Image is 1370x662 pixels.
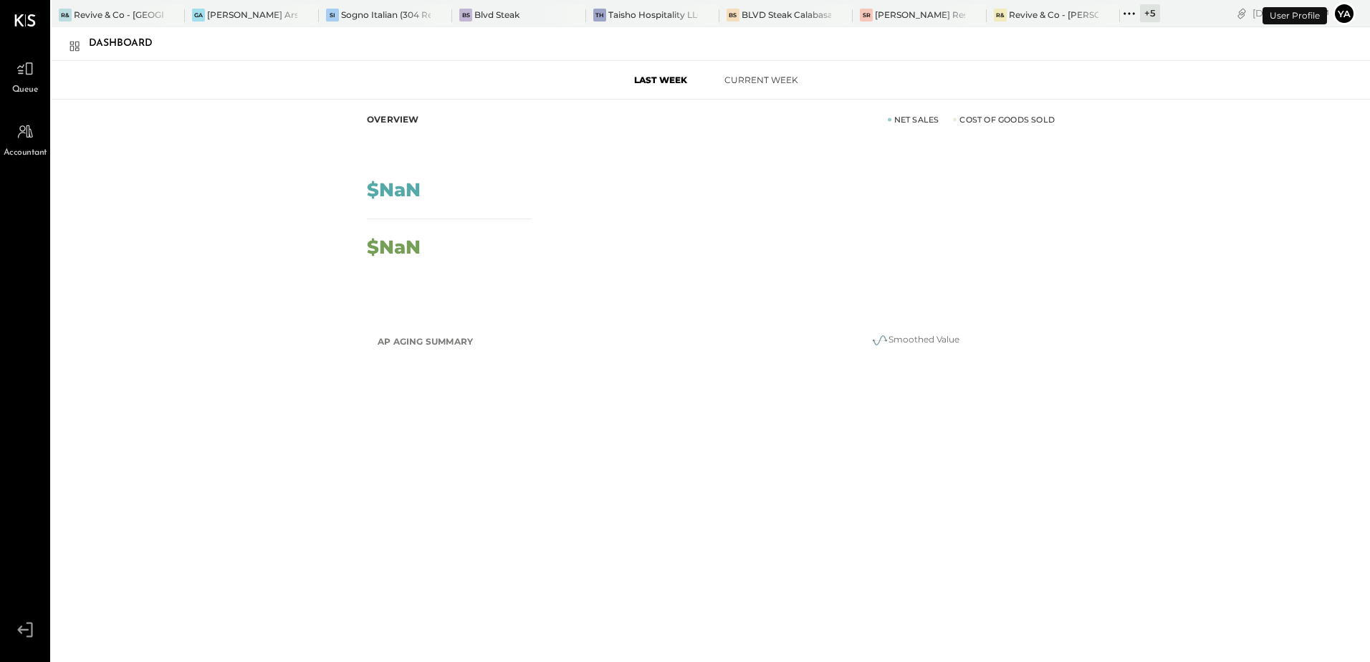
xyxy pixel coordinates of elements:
[207,9,297,21] div: [PERSON_NAME] Arso
[593,9,606,21] div: TH
[727,9,739,21] div: BS
[367,114,419,125] div: Overview
[1,55,49,97] a: Queue
[875,9,964,21] div: [PERSON_NAME] Restaurant & Deli
[367,238,421,256] div: $NaN
[326,9,339,21] div: SI
[994,9,1007,21] div: R&
[367,181,421,199] div: $NaN
[89,32,167,55] div: Dashboard
[1009,9,1098,21] div: Revive & Co - [PERSON_NAME]
[378,329,473,355] h2: AP Aging Summary
[1333,2,1356,25] button: ya
[772,332,1058,349] div: Smoothed Value
[1252,6,1329,20] div: [DATE]
[711,68,811,92] button: Current Week
[474,9,519,21] div: Blvd Steak
[888,114,939,125] div: Net Sales
[192,9,205,21] div: GA
[860,9,873,21] div: SR
[953,114,1055,125] div: Cost of Goods Sold
[1235,6,1249,21] div: copy link
[341,9,431,21] div: Sogno Italian (304 Restaurant)
[74,9,163,21] div: Revive & Co - [GEOGRAPHIC_DATA]
[608,9,698,21] div: Taisho Hospitality LLC
[1263,7,1327,24] div: User Profile
[610,68,711,92] button: Last Week
[1,118,49,160] a: Accountant
[1140,4,1160,22] div: + 5
[4,147,47,160] span: Accountant
[59,9,72,21] div: R&
[742,9,831,21] div: BLVD Steak Calabasas
[459,9,472,21] div: BS
[12,84,39,97] span: Queue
